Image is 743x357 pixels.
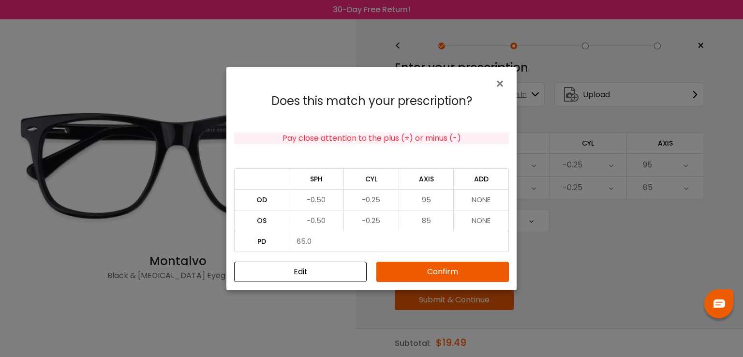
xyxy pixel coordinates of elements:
[713,299,725,308] img: chat
[399,168,454,189] td: AXIS
[454,210,509,231] td: NONE
[344,210,399,231] td: -0.25
[344,168,399,189] td: CYL
[234,133,509,144] div: Pay close attention to the plus (+) or minus (-)
[495,75,509,91] button: Close
[289,231,509,252] td: 65.0
[344,189,399,210] td: -0.25
[376,262,509,282] button: Confirm
[495,74,509,94] span: ×
[454,189,509,210] td: NONE
[454,168,509,189] td: ADD
[399,210,454,231] td: 85
[234,94,509,108] h4: Does this match your prescription?
[399,189,454,210] td: 95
